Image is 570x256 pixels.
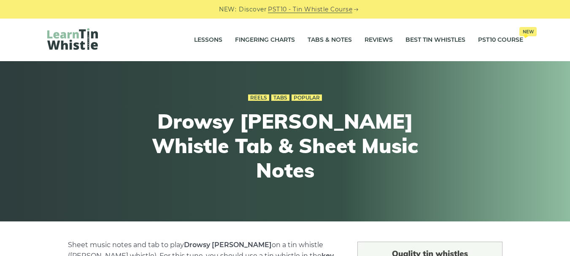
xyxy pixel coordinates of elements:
a: Tabs & Notes [308,30,352,51]
a: Popular [292,94,322,101]
a: Tabs [271,94,289,101]
a: Reviews [365,30,393,51]
a: Best Tin Whistles [405,30,465,51]
a: Reels [248,94,269,101]
a: Lessons [194,30,222,51]
img: LearnTinWhistle.com [47,28,98,50]
a: PST10 CourseNew [478,30,523,51]
a: Fingering Charts [235,30,295,51]
h1: Drowsy [PERSON_NAME] Whistle Tab & Sheet Music Notes [130,109,440,182]
span: New [519,27,537,36]
strong: Drowsy [PERSON_NAME] [184,241,272,249]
